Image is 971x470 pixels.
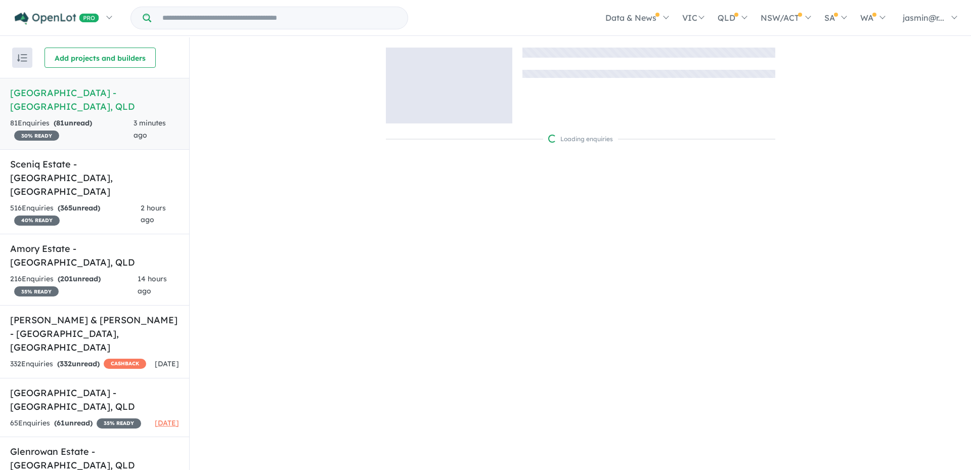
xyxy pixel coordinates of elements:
[104,359,146,369] span: CASHBACK
[57,418,65,428] span: 61
[10,313,179,354] h5: [PERSON_NAME] & [PERSON_NAME] - [GEOGRAPHIC_DATA] , [GEOGRAPHIC_DATA]
[10,202,141,227] div: 516 Enquir ies
[548,134,613,144] div: Loading enquiries
[14,216,60,226] span: 40 % READY
[153,7,406,29] input: Try estate name, suburb, builder or developer
[903,13,944,23] span: jasmin@r...
[15,12,99,25] img: Openlot PRO Logo White
[97,418,141,429] span: 35 % READY
[56,118,64,127] span: 81
[58,203,100,212] strong: ( unread)
[45,48,156,68] button: Add projects and builders
[58,274,101,283] strong: ( unread)
[138,274,167,295] span: 14 hours ago
[57,359,100,368] strong: ( unread)
[60,203,72,212] span: 365
[10,157,179,198] h5: Sceniq Estate - [GEOGRAPHIC_DATA] , [GEOGRAPHIC_DATA]
[155,359,179,368] span: [DATE]
[10,86,179,113] h5: [GEOGRAPHIC_DATA] - [GEOGRAPHIC_DATA] , QLD
[134,118,166,140] span: 3 minutes ago
[10,273,138,297] div: 216 Enquir ies
[54,418,93,428] strong: ( unread)
[10,117,134,142] div: 81 Enquir ies
[60,274,73,283] span: 201
[155,418,179,428] span: [DATE]
[10,386,179,413] h5: [GEOGRAPHIC_DATA] - [GEOGRAPHIC_DATA] , QLD
[14,131,59,141] span: 30 % READY
[10,242,179,269] h5: Amory Estate - [GEOGRAPHIC_DATA] , QLD
[14,286,59,296] span: 35 % READY
[54,118,92,127] strong: ( unread)
[10,417,141,430] div: 65 Enquir ies
[141,203,166,225] span: 2 hours ago
[10,358,146,370] div: 332 Enquir ies
[17,54,27,62] img: sort.svg
[60,359,72,368] span: 332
